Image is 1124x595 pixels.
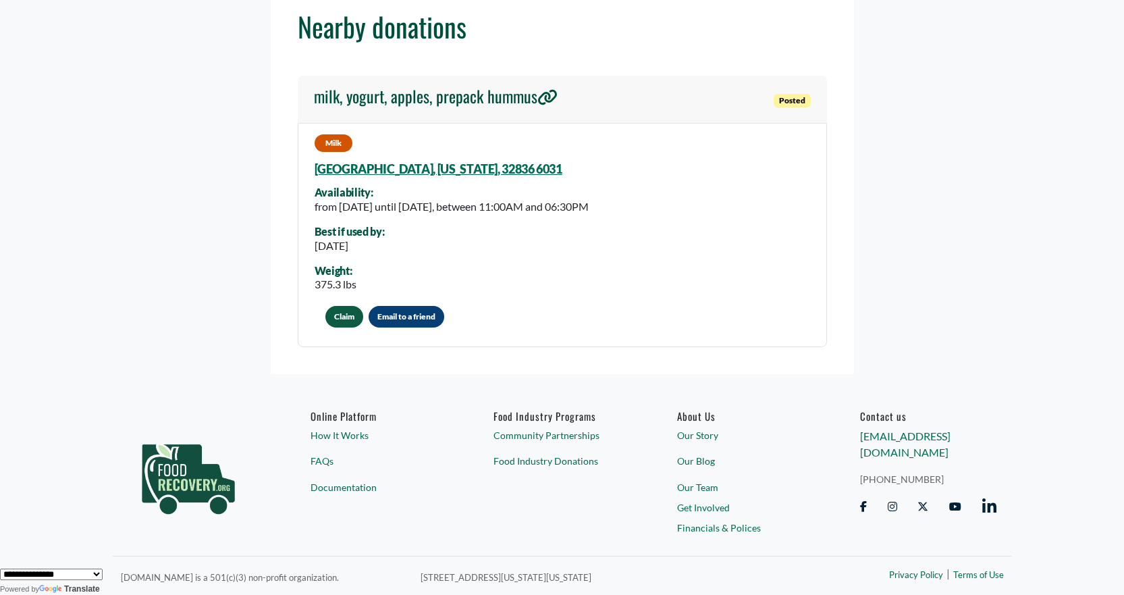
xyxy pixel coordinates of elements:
[369,306,444,328] button: Email to a friend
[311,480,447,494] a: Documentation
[39,584,100,594] a: Translate
[677,428,813,442] a: Our Story
[315,199,589,215] div: from [DATE] until [DATE], between 11:00AM and 06:30PM
[493,428,630,442] a: Community Partnerships
[314,86,558,112] a: milk, yogurt, apples, prepack hummus
[311,410,447,422] h6: Online Platform
[311,454,447,468] a: FAQs
[493,410,630,422] h6: Food Industry Programs
[677,410,813,422] a: About Us
[315,226,385,238] div: Best if used by:
[946,565,950,581] span: |
[298,10,827,43] h1: Nearby donations
[315,276,356,292] div: 375.3 lbs
[315,186,589,199] div: Availability:
[315,134,352,152] span: Milk
[774,94,811,107] span: Posted
[314,86,558,106] h4: milk, yogurt, apples, prepack hummus
[315,161,562,176] a: [GEOGRAPHIC_DATA], [US_STATE], 32836 6031
[315,238,385,254] div: [DATE]
[677,454,813,468] a: Our Blog
[315,265,356,277] div: Weight:
[325,306,363,328] button: Claim
[677,521,813,535] a: Financials & Polices
[128,410,249,538] img: food_recovery_green_logo-76242d7a27de7ed26b67be613a865d9c9037ba317089b267e0515145e5e51427.png
[677,500,813,515] a: Get Involved
[39,585,64,594] img: Google Translate
[677,480,813,494] a: Our Team
[860,430,951,459] a: [EMAIL_ADDRESS][DOMAIN_NAME]
[860,410,996,422] h6: Contact us
[860,472,996,486] a: [PHONE_NUMBER]
[311,428,447,442] a: How It Works
[493,454,630,468] a: Food Industry Donations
